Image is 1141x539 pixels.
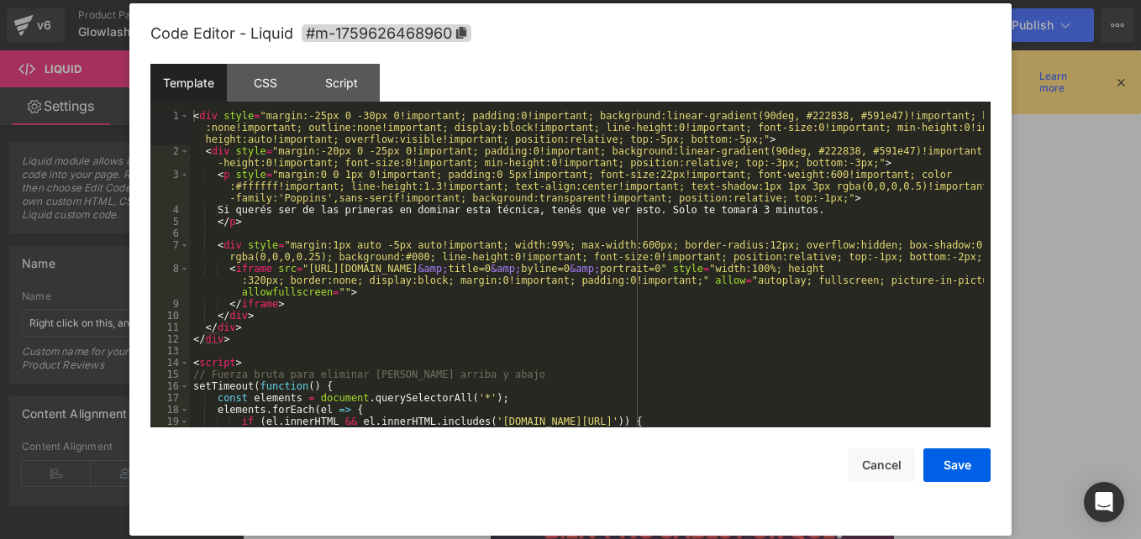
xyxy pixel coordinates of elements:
[303,64,380,102] div: Script
[150,204,190,216] div: 4
[150,24,293,42] span: Code Editor - Liquid
[150,369,190,380] div: 15
[302,24,471,42] span: Click to copy
[150,322,190,333] div: 11
[923,448,991,482] button: Save
[150,416,190,427] div: 19
[150,263,190,298] div: 8
[227,64,303,102] div: CSS
[150,380,190,392] div: 16
[150,357,190,369] div: 14
[848,448,915,482] button: Cancel
[150,298,190,310] div: 9
[150,228,190,239] div: 6
[150,333,190,345] div: 12
[150,239,190,263] div: 7
[150,310,190,322] div: 10
[150,145,190,169] div: 2
[150,169,190,204] div: 3
[150,345,190,357] div: 13
[150,216,190,228] div: 5
[150,392,190,404] div: 17
[150,110,190,145] div: 1
[150,404,190,416] div: 18
[1084,482,1124,522] div: Open Intercom Messenger
[150,64,227,102] div: Template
